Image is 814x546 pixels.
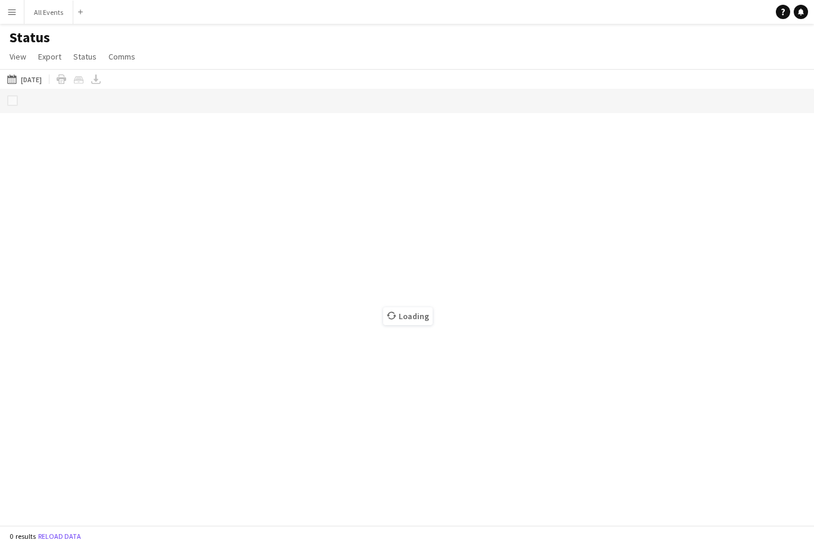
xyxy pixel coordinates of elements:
[10,51,26,62] span: View
[36,530,83,543] button: Reload data
[38,51,61,62] span: Export
[383,307,433,325] span: Loading
[104,49,140,64] a: Comms
[69,49,101,64] a: Status
[5,72,44,86] button: [DATE]
[108,51,135,62] span: Comms
[73,51,97,62] span: Status
[33,49,66,64] a: Export
[24,1,73,24] button: All Events
[5,49,31,64] a: View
